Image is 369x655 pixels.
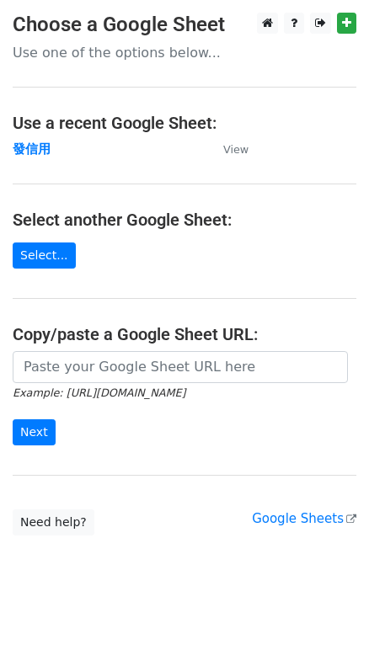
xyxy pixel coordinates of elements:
[13,242,76,269] a: Select...
[206,141,249,157] a: View
[13,210,356,230] h4: Select another Google Sheet:
[13,509,94,535] a: Need help?
[13,44,356,61] p: Use one of the options below...
[13,324,356,344] h4: Copy/paste a Google Sheet URL:
[13,419,56,445] input: Next
[13,113,356,133] h4: Use a recent Google Sheet:
[13,13,356,37] h3: Choose a Google Sheet
[13,141,51,157] a: 發信用
[223,143,249,156] small: View
[252,511,356,526] a: Google Sheets
[13,386,185,399] small: Example: [URL][DOMAIN_NAME]
[13,351,348,383] input: Paste your Google Sheet URL here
